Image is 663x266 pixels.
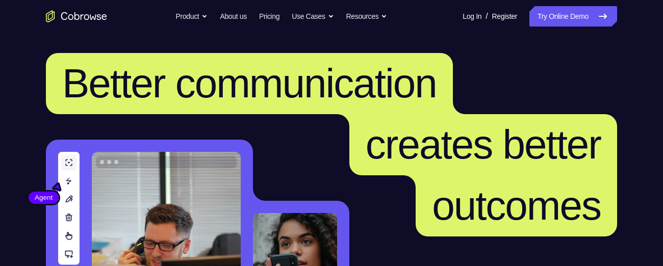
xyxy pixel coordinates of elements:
[176,6,208,26] button: Product
[46,10,107,22] a: Go to the home page
[486,10,488,22] span: /
[529,6,617,26] a: Try Online Demo
[292,6,334,26] button: Use Cases
[62,61,437,106] span: Better communication
[366,122,601,167] span: creates better
[463,6,481,26] a: Log In
[259,6,279,26] a: Pricing
[220,6,246,26] a: About us
[432,183,601,228] span: outcomes
[346,6,388,26] button: Resources
[492,6,517,26] a: Register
